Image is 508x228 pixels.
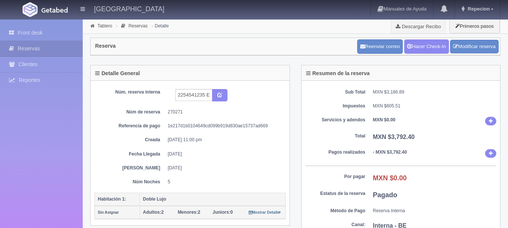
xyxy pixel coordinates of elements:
dt: Núm de reserva [100,109,160,115]
a: Tablero [97,23,112,29]
img: Getabed [23,2,38,17]
dt: Creada [100,137,160,143]
small: Mostrar Detalle [249,210,281,214]
dt: Sub Total [305,89,365,95]
small: Sin Asignar [98,210,119,214]
button: Reenviar correo [357,39,403,54]
dt: [PERSON_NAME] [100,165,160,171]
dt: Total [305,133,365,139]
dd: [DATE] 11:00 pm [168,137,280,143]
dt: Canal: [305,222,365,228]
dd: MXN $605.51 [373,103,497,109]
th: Doble Lujo [140,193,286,206]
h4: [GEOGRAPHIC_DATA] [94,4,164,13]
dt: Estatus de la reserva [305,190,365,197]
dt: Núm Noches [100,179,160,185]
h4: Reserva [95,43,116,49]
a: Mostrar Detalle [249,210,281,215]
dt: Método de Pago [305,208,365,214]
dt: Servicios y adendos [305,117,365,123]
strong: Menores: [178,210,198,215]
img: Getabed [41,7,68,13]
b: MXN $0.00 [373,117,396,122]
b: - MXN $3,792.40 [373,149,407,155]
dd: [DATE] [168,165,280,171]
dd: 1e217d1b0104649cd099b919d830ae15737ad669 [168,123,280,129]
dd: 5 [168,179,280,185]
span: 0 [212,210,233,215]
span: 2 [178,210,200,215]
b: MXN $3,792.40 [373,134,415,140]
dt: Referencia de pago [100,123,160,129]
strong: Juniors: [212,210,230,215]
span: 2 [143,210,164,215]
button: Primeros pasos [449,19,500,33]
dd: 270271 [168,109,280,115]
dt: Pagos realizados [305,149,365,156]
a: Hacer Check-In [404,39,449,54]
dt: Impuestos [305,103,365,109]
dt: Fecha Llegada [100,151,160,157]
li: Detalle [150,22,171,29]
h4: Detalle General [95,71,140,76]
dt: Núm. reserva interna [100,89,160,95]
span: Repecion [466,6,490,12]
dd: MXN $3,186.89 [373,89,497,95]
b: MXN $0.00 [373,174,407,182]
b: Pagado [373,191,397,199]
dt: Por pagar [305,174,365,180]
a: Descargar Recibo [391,19,445,34]
strong: Adultos: [143,210,161,215]
dd: Reserva Interna [373,208,497,214]
h4: Resumen de la reserva [306,71,370,76]
dd: [DATE] [168,151,280,157]
b: Habitación 1: [98,196,126,202]
a: Modificar reserva [450,40,499,54]
a: Reservas [129,23,148,29]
